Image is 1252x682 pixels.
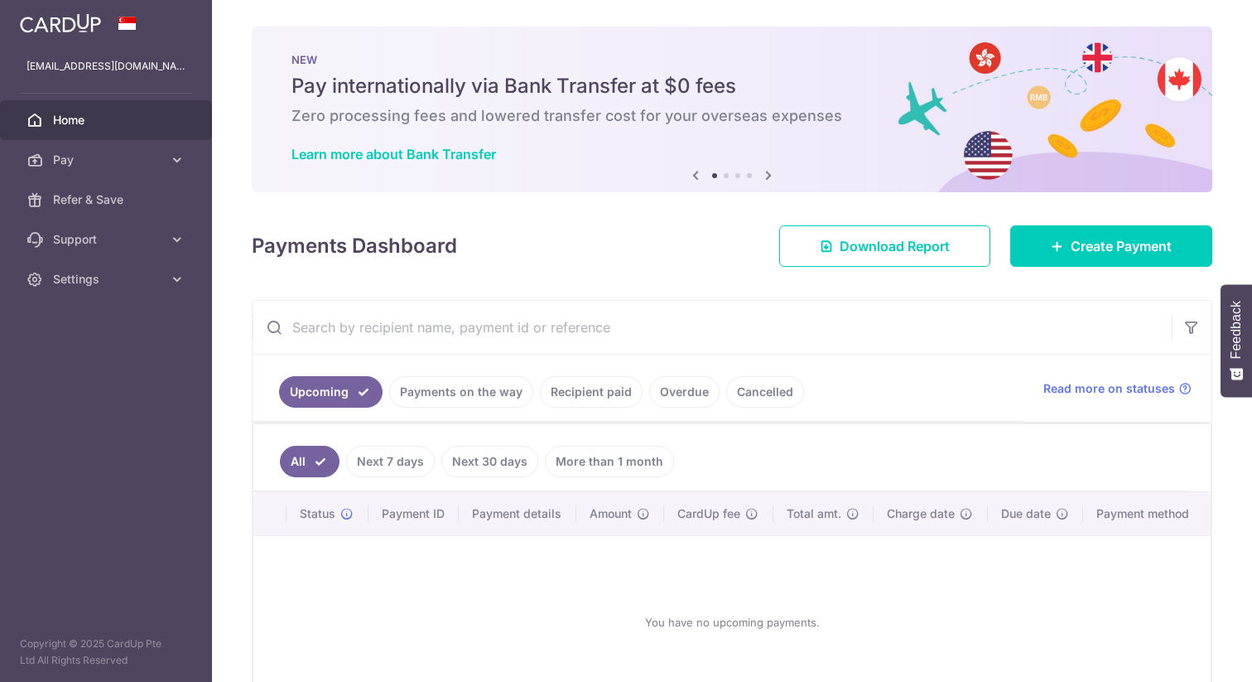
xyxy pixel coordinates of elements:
a: More than 1 month [545,446,674,477]
p: [EMAIL_ADDRESS][DOMAIN_NAME] [26,58,185,75]
span: Due date [1001,505,1051,522]
a: Overdue [649,376,720,408]
span: Status [300,505,335,522]
span: CardUp fee [677,505,740,522]
a: Recipient paid [540,376,643,408]
span: Refer & Save [53,191,162,208]
a: Download Report [779,225,990,267]
span: Download Report [840,236,950,256]
a: All [280,446,339,477]
a: Learn more about Bank Transfer [291,146,496,162]
h5: Pay internationally via Bank Transfer at $0 fees [291,73,1173,99]
img: Bank transfer banner [252,27,1212,192]
a: Payments on the way [389,376,533,408]
th: Payment ID [368,492,459,535]
a: Next 30 days [441,446,538,477]
img: CardUp [20,13,101,33]
span: Amount [590,505,632,522]
span: Home [53,112,162,128]
h6: Zero processing fees and lowered transfer cost for your overseas expenses [291,106,1173,126]
a: Upcoming [279,376,383,408]
span: Read more on statuses [1043,380,1175,397]
span: Charge date [887,505,955,522]
span: Settings [53,271,162,288]
span: Pay [53,152,162,168]
span: Support [53,231,162,248]
a: Next 7 days [346,446,435,477]
p: NEW [291,53,1173,66]
a: Read more on statuses [1043,380,1192,397]
th: Payment method [1083,492,1211,535]
span: Feedback [1229,301,1244,359]
span: Total amt. [787,505,841,522]
th: Payment details [459,492,576,535]
span: Create Payment [1071,236,1172,256]
h4: Payments Dashboard [252,231,457,261]
a: Create Payment [1010,225,1212,267]
input: Search by recipient name, payment id or reference [253,301,1172,354]
a: Cancelled [726,376,804,408]
button: Feedback - Show survey [1221,284,1252,397]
